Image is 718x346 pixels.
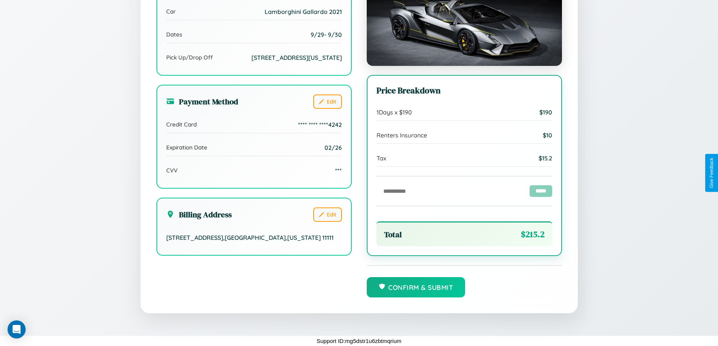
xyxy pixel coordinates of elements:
[166,209,232,220] h3: Billing Address
[166,234,334,241] span: [STREET_ADDRESS] , [GEOGRAPHIC_DATA] , [US_STATE] 11111
[166,96,238,107] h3: Payment Method
[166,31,182,38] span: Dates
[377,131,427,139] span: Renters Insurance
[166,54,213,61] span: Pick Up/Drop Off
[539,108,552,116] span: $ 190
[521,229,545,240] span: $ 215.2
[8,320,26,338] div: Open Intercom Messenger
[543,131,552,139] span: $ 10
[317,336,401,346] p: Support ID: mg5dstr1u6zbtmqrium
[166,144,207,151] span: Expiration Date
[367,277,465,297] button: Confirm & Submit
[377,85,552,96] h3: Price Breakdown
[709,158,714,188] div: Give Feedback
[539,154,552,162] span: $ 15.2
[377,108,412,116] span: 1 Days x $ 190
[311,31,342,38] span: 9 / 29 - 9 / 30
[384,229,402,240] span: Total
[166,121,197,128] span: Credit Card
[325,144,342,151] span: 02/26
[265,8,342,15] span: Lamborghini Gallardo 2021
[377,154,386,162] span: Tax
[251,54,342,61] span: [STREET_ADDRESS][US_STATE]
[313,207,342,222] button: Edit
[166,167,178,174] span: CVV
[166,8,176,15] span: Car
[313,95,342,109] button: Edit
